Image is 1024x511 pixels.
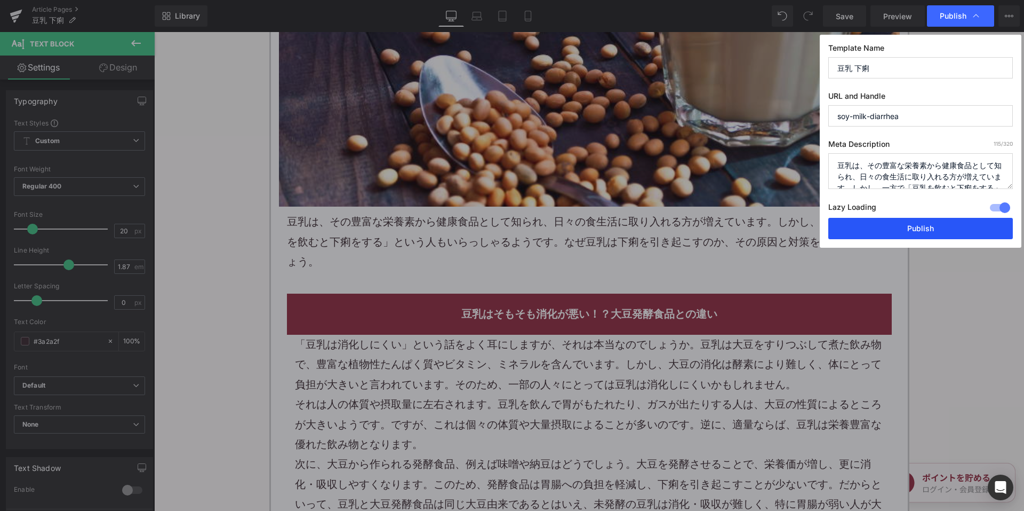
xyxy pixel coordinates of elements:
p: は、その豊富な栄養素から健康食品として知られ、日々の食生活に取り入れる方が増えています。しかし、一方で「豆乳を飲むと下痢をする」という人もいらっしゃるようです。なぜ豆乳は下痢を引き起こすのか、そ... [133,180,738,240]
h2: 豆乳はそもそも消化が悪い！？大豆発酵食品との違い [141,272,730,292]
p: 次に、大豆から作られる発酵食品、例えば味噌や納豆はどうでしょう。大豆を発酵させることで、栄養価が増し、更に消化・吸収しやすくなります。このため、発酵食品は胃腸への負担を軽減し、下痢を引き起こすこ... [141,422,730,502]
label: Template Name [828,43,1013,57]
p: それは人の体質や摂取量に左右されます。豆乳を飲んで胃がもたれたり、ガスが出たりする人は、大豆の性質によるところが大きいようです。ですが、これは個々の体質や大量摂取によることが多いのです。逆に、適... [141,363,730,422]
span: /320 [994,140,1013,147]
label: Meta Description [828,139,1013,153]
span: Publish [940,11,966,21]
a: 豆乳 [133,183,154,196]
span: 115 [994,140,1001,147]
button: Publish [828,218,1013,239]
div: Open Intercom Messenger [988,475,1013,500]
p: 「豆乳は消化しにくい」という話をよく耳にしますが、それは本当なのでしょうか。豆乳は大豆をすりつぶして煮た飲み物で、豊富な植物性たんぱく質やビタミン、ミネラルを含んでいます。しかし、大豆の消化は酵... [141,303,730,363]
label: URL and Handle [828,91,1013,105]
textarea: 豆乳は、その豊富な栄養素から健康食品として知られ、日々の食生活に取り入れる方が増えています。しかし、一方で「豆乳を飲むと下痢をする」という人もいらっしゃるようです。なぜ豆乳は下痢を引き起こすのか... [828,153,1013,189]
label: Lazy Loading [828,200,876,218]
